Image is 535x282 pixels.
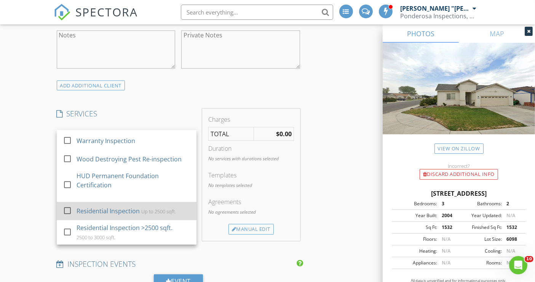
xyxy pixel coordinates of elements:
div: 1532 [437,224,459,231]
div: Ponderosa Inspections, LLC [401,12,477,20]
div: Floors: [394,236,437,243]
div: Wood Destroying Pest Re-inspection [76,155,181,164]
div: 3 [437,200,459,207]
div: Rooms: [459,259,502,266]
div: Templates [208,171,294,180]
div: Cooling: [459,248,502,255]
div: [STREET_ADDRESS] [392,189,526,198]
div: Duration [208,144,294,153]
a: SPECTORA [54,10,138,26]
div: Warranty Inspection [76,136,135,145]
div: Year Built: [394,212,437,219]
div: Agreements [208,197,294,206]
p: No templates selected [208,182,294,189]
h4: INSPECTION EVENTS [57,259,300,269]
span: N/A [506,212,515,219]
div: Discard Additional info [420,169,498,180]
h4: SERVICES [57,109,196,119]
img: The Best Home Inspection Software - Spectora [54,4,70,21]
div: HUD Permanent Foundation Certification [76,171,190,190]
span: N/A [442,259,450,266]
iframe: Intercom live chat [509,256,527,274]
span: SPECTORA [76,4,138,20]
div: 1532 [502,224,524,231]
div: 2004 [437,212,459,219]
div: 2500 to 3000 sqft. [76,234,115,240]
div: Year Updated: [459,212,502,219]
div: Heating: [394,248,437,255]
p: No agreements selected [208,209,294,216]
div: Appliances: [394,259,437,266]
div: [PERSON_NAME] "[PERSON_NAME]" [PERSON_NAME] [401,5,471,12]
div: Incorrect? [383,163,535,169]
div: Manual Edit [228,224,274,235]
div: Sq Ft: [394,224,437,231]
div: Charges [208,115,294,124]
a: PHOTOS [383,24,459,43]
div: Residential Inspection >2500 sqft. [76,223,172,232]
a: View on Zillow [434,143,484,154]
input: Search everything... [181,5,333,20]
div: Finished Sq Ft: [459,224,502,231]
div: Bathrooms: [459,200,502,207]
div: Bedrooms: [394,200,437,207]
div: ADD ADDITIONAL client [57,81,125,91]
span: 10 [525,256,533,262]
a: MAP [459,24,535,43]
div: Residential Inspection [76,206,139,216]
div: 2 [502,200,524,207]
div: 6098 [502,236,524,243]
strong: $0.00 [276,130,292,138]
div: Up to 2500 sqft. [141,208,176,214]
span: N/A [506,259,515,266]
p: No services with durations selected [208,155,294,162]
span: N/A [442,236,450,242]
div: Lot Size: [459,236,502,243]
img: streetview [383,43,535,153]
td: TOTAL [208,127,254,141]
span: N/A [506,248,515,254]
span: N/A [442,248,450,254]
